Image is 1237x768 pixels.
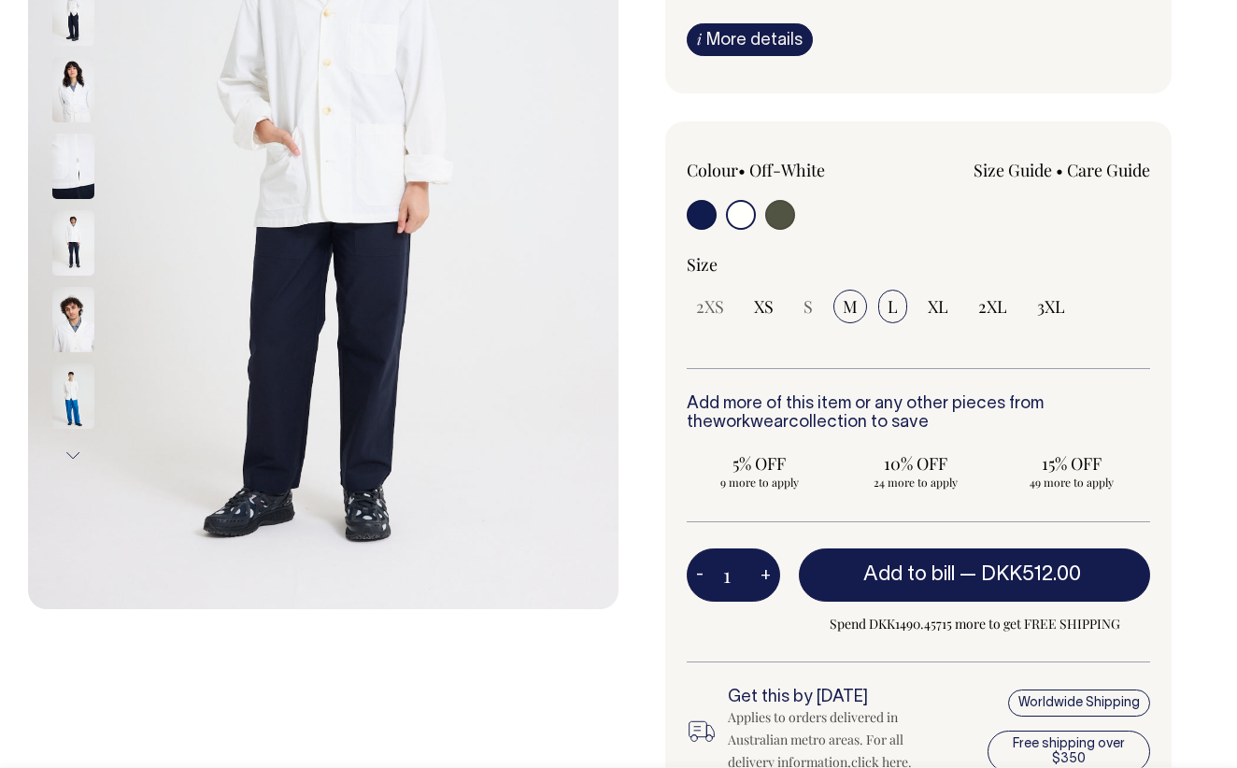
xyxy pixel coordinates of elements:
[687,447,832,495] input: 5% OFF 9 more to apply
[794,290,822,323] input: S
[696,452,822,475] span: 5% OFF
[728,689,939,707] h6: Get this by [DATE]
[751,557,780,594] button: +
[1037,295,1065,318] span: 3XL
[843,447,988,495] input: 10% OFF 24 more to apply
[696,475,822,490] span: 9 more to apply
[687,290,733,323] input: 2XS
[978,295,1007,318] span: 2XL
[960,565,1086,584] span: —
[799,548,1150,601] button: Add to bill —DKK512.00
[713,415,789,431] a: workwear
[52,134,94,199] img: off-white
[52,363,94,429] img: off-white
[696,295,724,318] span: 2XS
[803,295,813,318] span: S
[59,434,87,476] button: Next
[52,57,94,122] img: off-white
[974,159,1052,181] a: Size Guide
[738,159,746,181] span: •
[969,290,1017,323] input: 2XL
[1009,452,1135,475] span: 15% OFF
[918,290,958,323] input: XL
[1009,475,1135,490] span: 49 more to apply
[754,295,774,318] span: XS
[1028,290,1074,323] input: 3XL
[687,23,813,56] a: iMore details
[1056,159,1063,181] span: •
[1000,447,1145,495] input: 15% OFF 49 more to apply
[687,395,1150,433] h6: Add more of this item or any other pieces from the collection to save
[52,287,94,352] img: off-white
[687,557,713,594] button: -
[852,475,978,490] span: 24 more to apply
[697,29,702,49] span: i
[863,565,955,584] span: Add to bill
[52,210,94,276] img: off-white
[1067,159,1150,181] a: Care Guide
[833,290,867,323] input: M
[745,290,783,323] input: XS
[981,565,1081,584] span: DKK512.00
[687,253,1150,276] div: Size
[928,295,948,318] span: XL
[888,295,898,318] span: L
[852,452,978,475] span: 10% OFF
[687,159,872,181] div: Colour
[749,159,825,181] label: Off-White
[843,295,858,318] span: M
[799,613,1150,635] span: Spend DKK1490.45715 more to get FREE SHIPPING
[878,290,907,323] input: L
